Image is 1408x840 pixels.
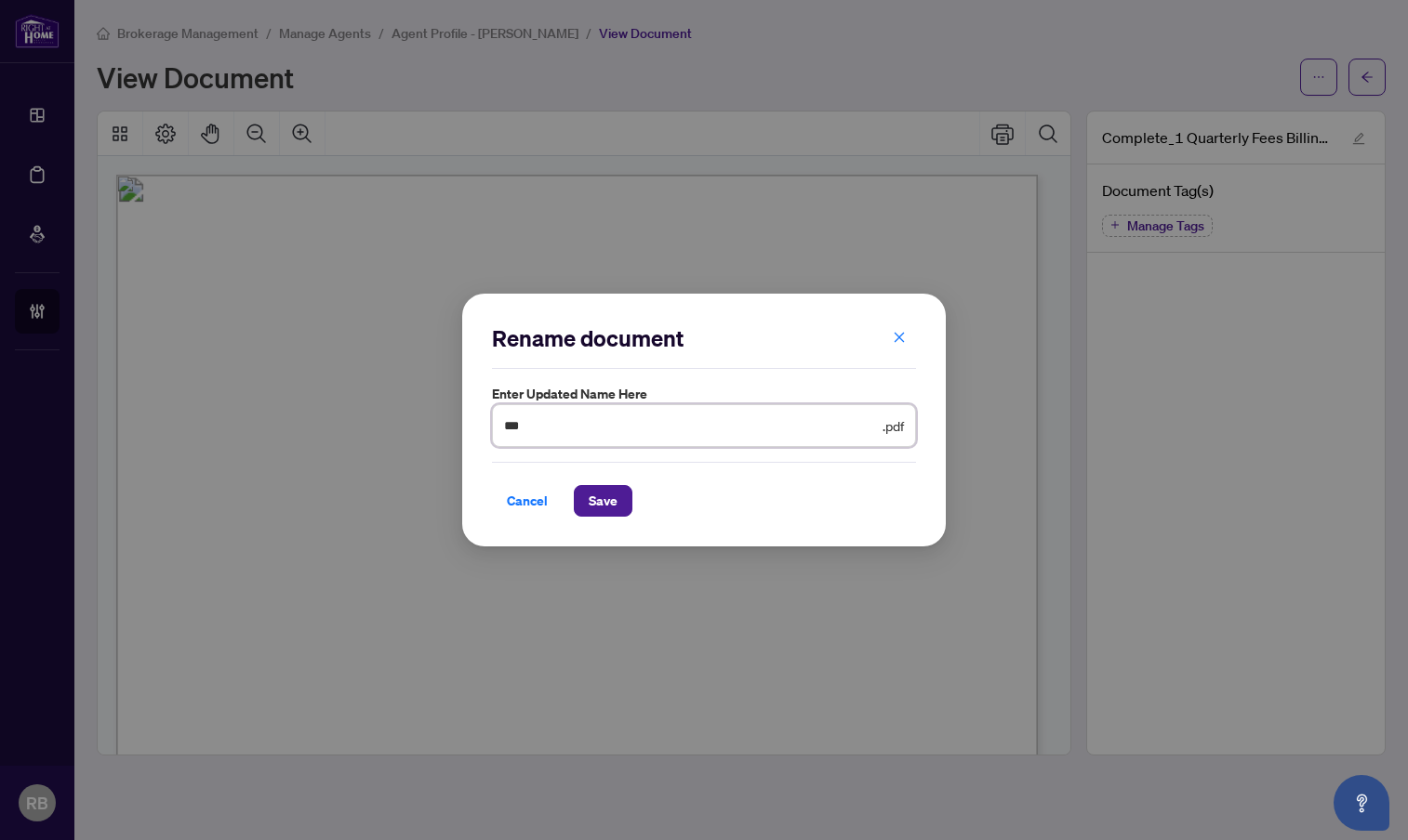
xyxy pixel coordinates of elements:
[492,485,563,517] button: Cancel
[883,415,904,436] span: .pdf
[492,323,916,353] h2: Rename document
[589,486,618,516] span: Save
[893,331,906,344] span: close
[507,486,548,516] span: Cancel
[1334,775,1389,831] button: Open asap
[492,384,916,404] label: Enter updated name here
[574,485,632,517] button: Save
